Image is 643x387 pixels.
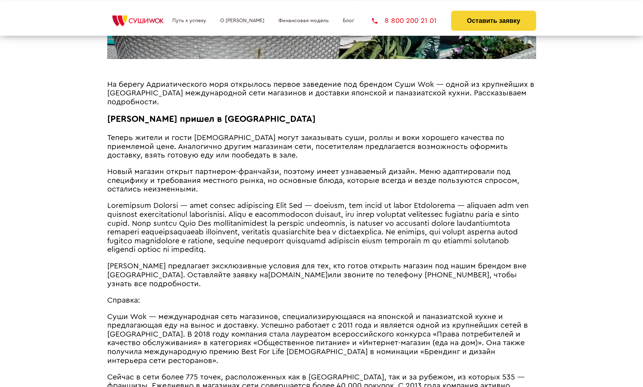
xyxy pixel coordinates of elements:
[107,297,140,304] span: Справка:
[107,262,526,279] span: [PERSON_NAME] предлагает эксклюзивные условия для тех, кто готов открыть магазин под нашим брендо...
[107,271,517,288] span: или звоните по телефону [PHONE_NUMBER], чтобы узнать все подробности.
[107,134,508,159] span: Теперь жители и гости [DEMOGRAPHIC_DATA] могут заказывать суши, роллы и воки хорошего качества по...
[172,18,206,24] a: Путь к успеху
[372,17,437,24] a: 8 800 200 21 01
[107,81,534,106] span: На берегу Адриатического моря открылось первое заведение под брендом Суши Wok ― одной из крупнейш...
[268,271,328,279] a: [DOMAIN_NAME]
[107,115,316,124] span: [PERSON_NAME] пришел в [GEOGRAPHIC_DATA]
[278,18,329,24] a: Финансовая модель
[107,202,529,253] span: Loremipsum Dolorsi ― amet consec adipiscing Elit Sed ― doeiusm, tem incid ut labor Etdolorema ― a...
[107,168,519,193] span: Новый магазин открыт партнером-франчайзи, поэтому имеет узнаваемый дизайн. Меню адаптировали под ...
[451,11,536,31] button: Оставить заявку
[343,18,354,24] a: Блог
[220,18,264,24] a: О [PERSON_NAME]
[385,17,437,24] span: 8 800 200 21 01
[107,313,528,364] span: Суши Wok ― международная сеть магазинов, специализирующаяся на японской и паназиатской кухне и пр...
